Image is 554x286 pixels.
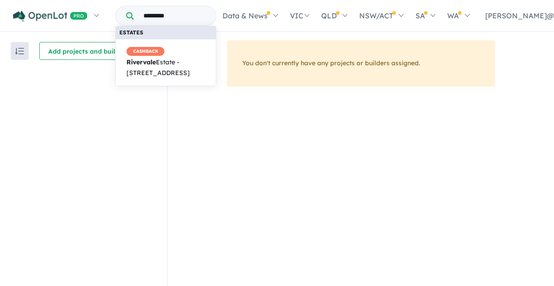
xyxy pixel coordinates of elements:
[15,48,24,55] img: sort.svg
[39,42,138,60] button: Add projects and builders
[135,6,214,25] input: Try estate name, suburb, builder or developer
[126,46,205,78] span: Estate - [STREET_ADDRESS]
[115,39,216,86] a: CASHBACK RivervaleEstate - [STREET_ADDRESS]
[126,47,164,56] span: CASHBACK
[119,29,143,36] b: Estates
[126,58,156,66] strong: Rivervale
[13,11,88,22] img: Openlot PRO Logo White
[227,40,495,87] div: You don't currently have any projects or builders assigned.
